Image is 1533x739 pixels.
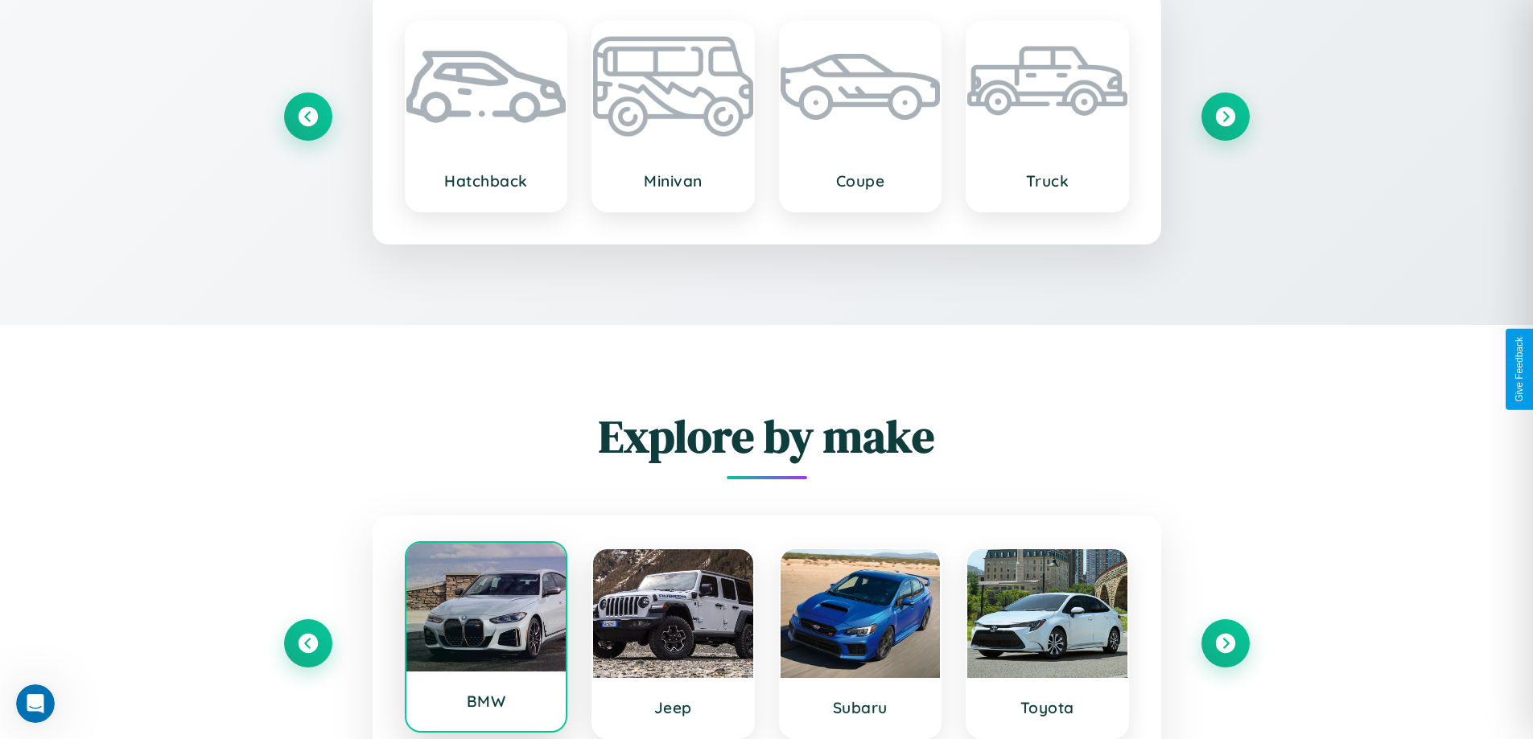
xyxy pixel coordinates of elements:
h3: Coupe [797,171,925,191]
h3: Minivan [609,171,737,191]
h3: Toyota [983,698,1111,717]
h3: Jeep [609,698,737,717]
h3: Truck [983,171,1111,191]
h2: Explore by make [284,405,1250,467]
h3: Hatchback [422,171,550,191]
h3: Subaru [797,698,925,717]
h3: BMW [422,692,550,711]
iframe: Intercom live chat [16,684,55,723]
div: Give Feedback [1514,337,1525,402]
